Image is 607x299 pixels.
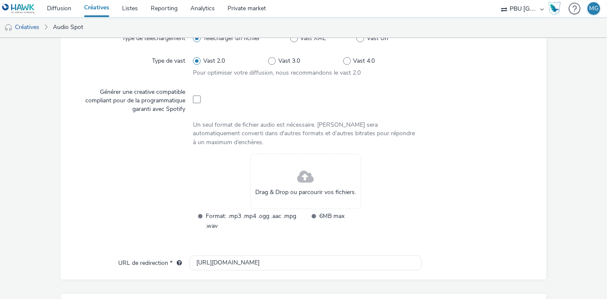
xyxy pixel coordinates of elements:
[278,57,300,65] span: Vast 3.0
[4,23,13,32] img: audio
[367,34,388,43] span: Vast Url
[115,255,185,267] label: URL de redirection *
[172,259,182,267] div: L'URL de redirection sera utilisée comme URL de validation avec certains SSP et ce sera l'URL de ...
[300,34,326,43] span: Vast XML
[353,57,375,65] span: Vast 4.0
[548,2,564,15] a: Hawk Academy
[206,211,304,231] span: Format: .mp3 .mp4 .ogg .aac .mpg .wav
[548,2,561,15] img: Hawk Academy
[190,255,422,270] input: url...
[2,3,35,14] img: undefined Logo
[255,188,356,197] span: Drag & Drop ou parcourir vos fichiers.
[76,84,189,114] label: Générer une creative compatible compliant pour de la programmatique garanti avec Spotify
[149,53,189,65] label: Type de vast
[49,17,88,38] a: Audio Spot
[320,211,418,231] span: 6MB max
[203,57,225,65] span: Vast 2.0
[589,2,598,15] div: MG
[193,69,361,77] span: Pour optimiser votre diffusion, nous recommandons le vast 2.0
[203,34,260,43] span: Télécharger un fichier
[193,121,418,147] div: Un seul format de fichier audio est nécessaire. [PERSON_NAME] sera automatiquement converti dans ...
